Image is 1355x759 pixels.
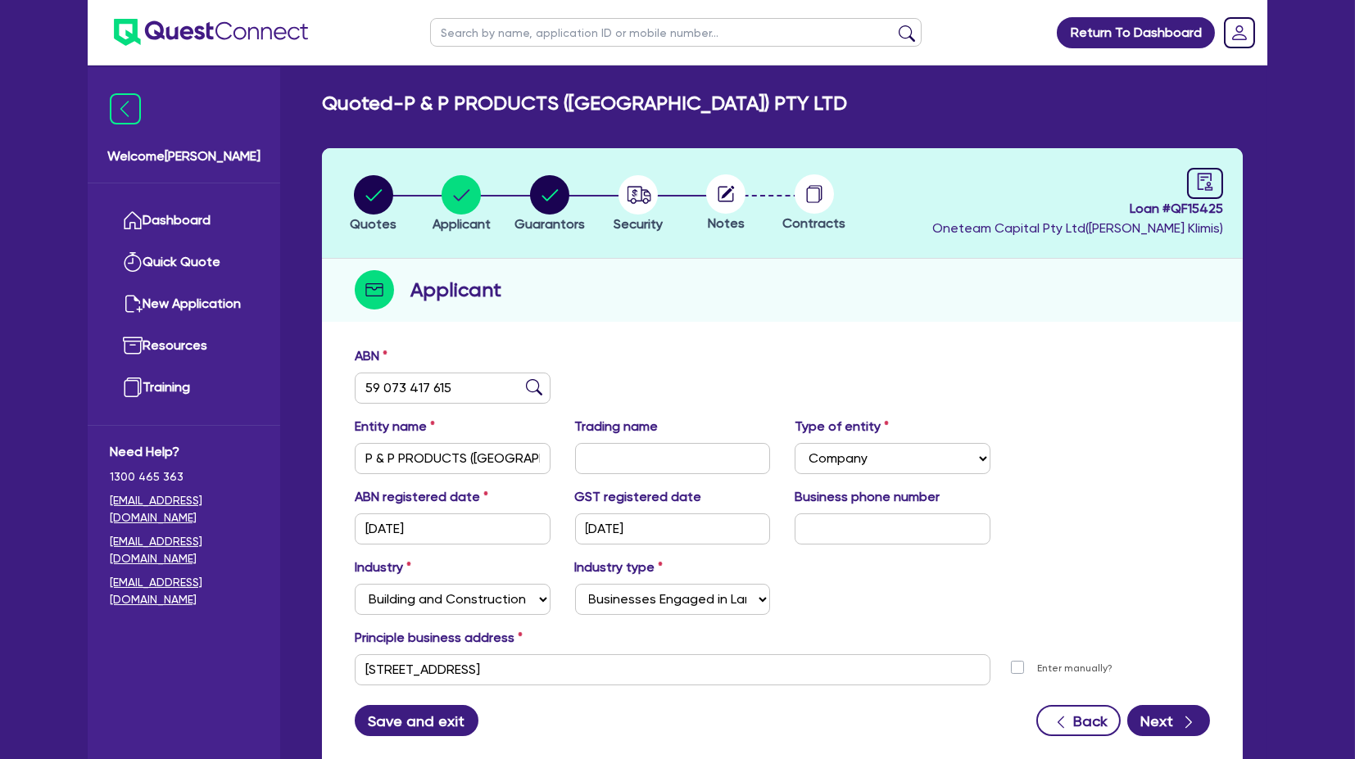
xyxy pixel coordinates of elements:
span: Contracts [782,215,845,231]
button: Next [1127,705,1210,736]
button: Applicant [432,174,492,235]
label: Enter manually? [1037,661,1113,676]
a: [EMAIL_ADDRESS][DOMAIN_NAME] [110,492,258,526]
label: ABN [355,346,387,366]
span: Security [614,216,663,232]
img: resources [123,336,143,355]
span: 1300 465 363 [110,468,258,486]
button: Save and exit [355,705,478,736]
img: abn-lookup icon [526,379,542,395]
a: [EMAIL_ADDRESS][DOMAIN_NAME] [110,574,258,608]
img: step-icon [355,270,394,309]
label: Entity name [355,417,435,436]
h2: Applicant [410,275,501,305]
label: ABN registered date [355,487,488,507]
button: Security [613,174,664,235]
span: Applicant [433,216,491,232]
label: Business phone number [795,487,940,507]
img: icon-menu-close [110,93,141,124]
img: quick-quote [123,252,143,272]
label: Industry type [575,558,664,577]
img: training [123,377,143,397]
span: Welcome [PERSON_NAME] [107,147,261,166]
img: quest-connect-logo-blue [114,19,308,46]
label: Industry [355,558,411,577]
label: Principle business address [355,628,523,648]
span: Oneteam Capital Pty Ltd ( [PERSON_NAME] Klimis ) [932,220,1223,236]
button: Back [1036,705,1121,736]
span: Guarantors [514,216,585,232]
a: Quick Quote [110,242,258,283]
label: Type of entity [795,417,889,436]
span: Quotes [350,216,397,232]
a: [EMAIL_ADDRESS][DOMAIN_NAME] [110,533,258,567]
button: Quotes [349,174,397,235]
label: Trading name [575,417,659,436]
input: Search by name, application ID or mobile number... [430,18,922,47]
input: DD / MM / YYYY [575,513,771,544]
img: new-application [123,294,143,314]
a: Training [110,367,258,409]
a: Resources [110,325,258,367]
a: Dashboard [110,200,258,242]
a: New Application [110,283,258,325]
span: Loan # QF15425 [932,199,1223,219]
span: Need Help? [110,442,258,462]
button: Guarantors [514,174,586,235]
label: GST registered date [575,487,702,507]
h2: Quoted - P & P PRODUCTS ([GEOGRAPHIC_DATA]) PTY LTD [322,92,847,115]
input: DD / MM / YYYY [355,513,551,544]
span: Notes [708,215,745,231]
